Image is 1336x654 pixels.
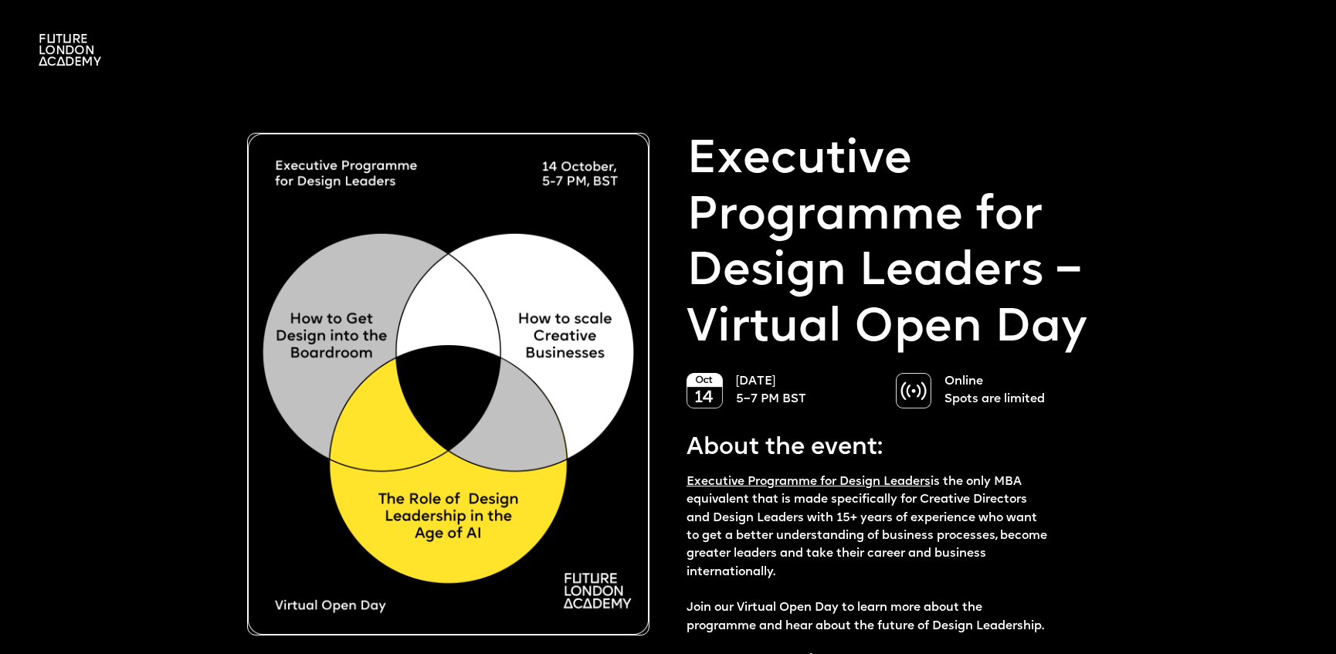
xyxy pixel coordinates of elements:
p: Executive Programme for Design Leaders – Virtual Open Day [687,133,1089,357]
p: Online Spots are limited [944,373,1089,409]
a: Executive Programme for Design Leaders [687,476,931,488]
p: is the only MBA equivalent that is made specifically for Creative Directors and Design Leaders wi... [687,473,1049,635]
p: About the event: [687,433,1049,464]
p: [DATE] 5–7 PM BST [736,373,880,409]
img: A logo saying in 3 lines: Future London Academy [39,34,101,66]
